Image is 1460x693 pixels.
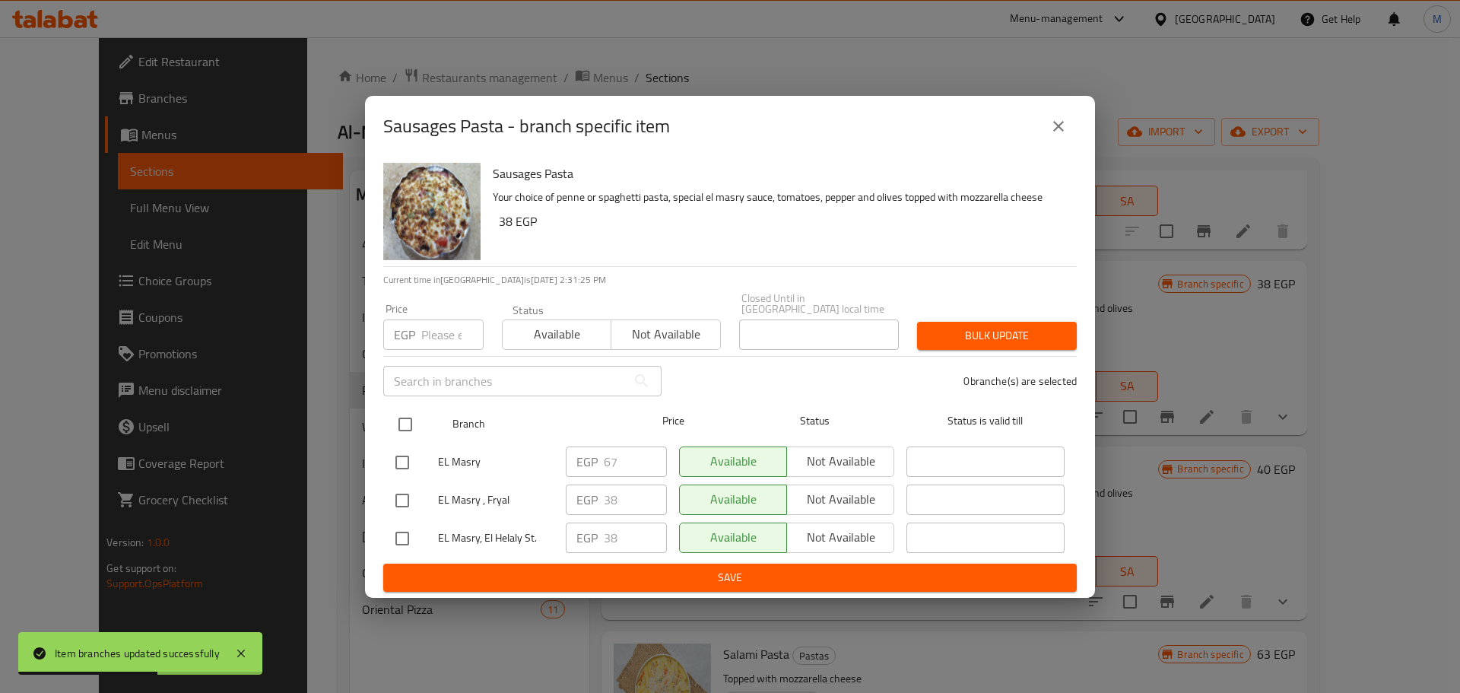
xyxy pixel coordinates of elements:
[395,568,1065,587] span: Save
[963,374,1077,389] p: 0 branche(s) are selected
[502,319,611,350] button: Available
[917,322,1077,350] button: Bulk update
[383,163,481,260] img: Sausages Pasta
[394,326,415,344] p: EGP
[55,645,220,662] div: Item branches updated successfully
[617,323,714,345] span: Not available
[604,447,667,477] input: Please enter price
[499,211,1065,232] h6: 38 EGP
[576,491,598,509] p: EGP
[493,163,1065,184] h6: Sausages Pasta
[452,415,611,434] span: Branch
[421,319,484,350] input: Please enter price
[576,529,598,547] p: EGP
[604,523,667,553] input: Please enter price
[929,326,1065,345] span: Bulk update
[383,366,627,396] input: Search in branches
[383,564,1077,592] button: Save
[383,273,1077,287] p: Current time in [GEOGRAPHIC_DATA] is [DATE] 2:31:25 PM
[509,323,605,345] span: Available
[736,412,894,431] span: Status
[576,453,598,471] p: EGP
[1040,108,1077,145] button: close
[438,491,554,510] span: EL Masry , Fryal
[611,319,720,350] button: Not available
[438,529,554,548] span: EL Masry, El Helaly St.
[383,114,670,138] h2: Sausages Pasta - branch specific item
[906,412,1065,431] span: Status is valid till
[438,453,554,472] span: EL Masry
[604,485,667,515] input: Please enter price
[493,188,1065,207] p: Your choice of penne or spaghetti pasta, special el masry sauce, tomatoes, pepper and olives topp...
[623,412,724,431] span: Price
